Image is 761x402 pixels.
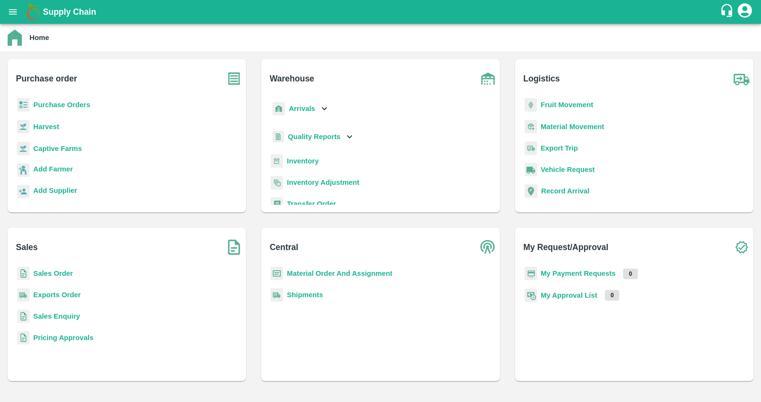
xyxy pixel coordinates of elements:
[541,144,578,152] a: Export Trip
[273,102,285,116] img: whArrival
[33,334,93,342] a: Pricing Approvals
[525,288,537,302] img: approval
[736,2,753,22] div: account of current user
[287,200,336,208] a: Transfer Order
[33,145,82,152] a: Captive Farms
[16,241,38,254] b: Sales
[541,123,605,131] a: Material Movement
[730,67,753,90] img: truck
[17,288,29,302] img: shipments
[33,123,59,131] a: Harvest
[289,105,315,112] b: Arrivals
[476,235,500,259] img: central
[222,67,246,90] img: purchase
[287,291,323,299] a: Shipments
[43,7,96,17] b: Supply Chain
[8,30,22,46] img: home
[17,267,29,281] img: sales
[271,176,283,190] img: inventory
[17,310,29,323] img: sales
[287,157,319,165] a: Inventory
[541,101,594,109] a: Fruit Movement
[24,2,43,21] img: logo
[523,241,608,254] b: My Request/Approval
[525,163,537,177] img: vehicle
[476,67,500,90] img: warehouse
[17,98,29,112] img: reciept
[271,154,283,168] img: whInventory
[17,163,29,177] img: farmer
[525,267,537,281] img: payment
[17,120,29,134] img: harvest
[525,98,537,112] img: fruit
[525,120,537,134] img: material
[271,127,355,147] div: Quality Reports
[287,270,392,277] a: Material Order And Assignment
[271,267,283,281] img: centralMaterial
[2,1,24,23] button: open drawer
[605,290,620,301] p: 0
[271,288,283,302] img: shipments
[17,331,29,345] img: sales
[523,72,560,85] b: Logistics
[43,5,720,19] a: Supply Chain
[730,235,753,259] img: check
[720,3,736,20] div: customer-support
[33,164,73,177] a: Add Farmer
[17,141,29,156] img: harvest
[541,187,590,195] a: Record Arrival
[271,197,283,211] img: whTransfer
[33,101,90,109] a: Purchase Orders
[525,141,537,155] img: delivery
[270,241,298,254] b: Central
[33,291,81,299] a: Exports Order
[33,312,80,320] a: Sales Enquiry
[288,133,341,141] b: Quality Reports
[541,270,616,277] a: My Payment Requests
[525,184,537,198] img: recordArrival
[33,270,73,277] a: Sales Order
[287,179,359,186] a: Inventory Adjustment
[33,165,73,173] b: Add Farmer
[270,72,314,85] b: Warehouse
[541,291,597,299] a: My Approval List
[16,72,77,85] b: Purchase order
[271,98,330,120] div: Arrivals
[33,185,77,198] a: Add Supplier
[623,269,638,279] p: 0
[541,166,595,173] a: Vehicle Request
[17,185,29,199] img: supplier
[29,34,49,41] b: Home
[222,235,246,259] img: soSales
[33,187,77,194] b: Add Supplier
[273,131,284,143] img: qualityReport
